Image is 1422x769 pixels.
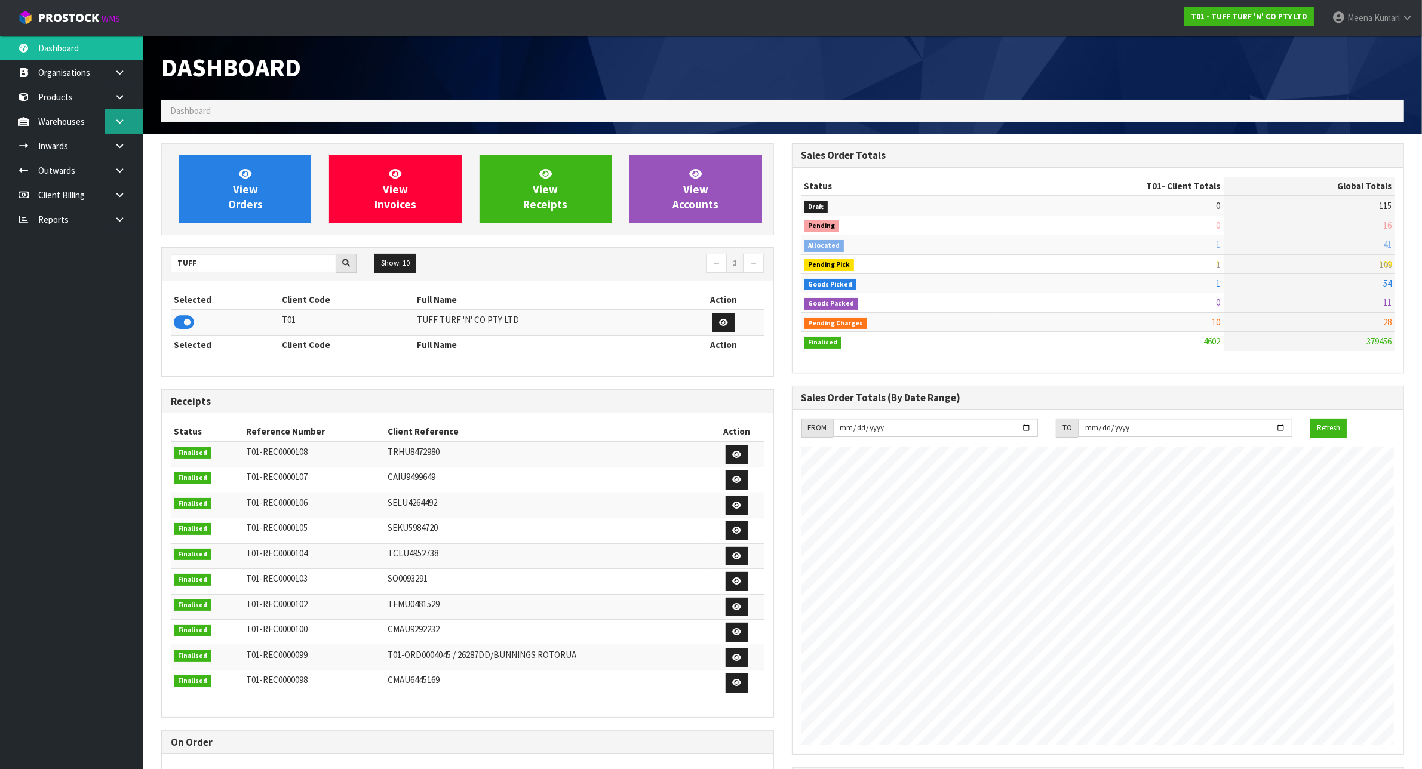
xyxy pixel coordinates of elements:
span: Pending [804,220,840,232]
strong: T01 - TUFF TURF 'N' CO PTY LTD [1191,11,1307,21]
span: Goods Packed [804,298,859,310]
span: SO0093291 [388,573,428,584]
span: T01-REC0000099 [246,649,308,660]
span: 16 [1383,220,1392,231]
span: Finalised [174,574,211,586]
span: T01-REC0000108 [246,446,308,457]
a: ViewInvoices [329,155,461,223]
span: Kumari [1374,12,1400,23]
a: → [743,254,764,273]
small: WMS [102,13,120,24]
span: 28 [1383,316,1392,328]
span: Allocated [804,240,844,252]
th: Reference Number [243,422,385,441]
span: View Receipts [523,167,567,211]
a: ViewOrders [179,155,311,223]
span: 0 [1217,200,1221,211]
nav: Page navigation [477,254,764,275]
span: 1 [1217,239,1221,250]
span: 379456 [1366,336,1392,347]
span: CMAU6445169 [388,674,440,685]
span: Finalised [174,472,211,484]
span: SELU4264492 [388,497,437,508]
a: ViewReceipts [480,155,612,223]
span: TCLU4952738 [388,547,438,559]
span: Finalised [174,523,211,535]
span: T01-REC0000106 [246,497,308,508]
span: Finalised [804,337,842,349]
span: Finalised [174,498,211,510]
span: ProStock [38,10,99,26]
span: Finalised [174,599,211,611]
span: T01-REC0000102 [246,598,308,610]
th: Client Code [279,336,414,355]
span: T01-REC0000098 [246,674,308,685]
h3: Sales Order Totals [801,150,1395,161]
span: T01-REC0000104 [246,547,308,559]
a: ← [706,254,727,273]
span: TRHU8472980 [388,446,440,457]
span: View Accounts [672,167,718,211]
a: T01 - TUFF TURF 'N' CO PTY LTD [1184,7,1314,26]
span: 1 [1217,278,1221,289]
th: Client Code [279,290,414,309]
span: Pending Charges [804,318,868,330]
th: Full Name [414,290,683,309]
span: Finalised [174,447,211,459]
th: Global Totals [1224,177,1395,196]
span: Pending Pick [804,259,855,271]
span: T01-ORD0004045 / 26287DD/BUNNINGS ROTORUA [388,649,576,660]
span: Finalised [174,625,211,636]
span: T01-REC0000100 [246,623,308,635]
th: Full Name [414,336,683,355]
div: TO [1056,419,1078,438]
span: Finalised [174,549,211,561]
span: T01-REC0000107 [246,471,308,482]
span: Draft [804,201,828,213]
th: Selected [171,336,279,355]
span: 1 [1217,259,1221,270]
span: 10 [1212,316,1221,328]
span: View Orders [228,167,263,211]
th: Action [683,290,764,309]
span: T01 [1147,180,1162,192]
span: 0 [1217,297,1221,308]
span: Finalised [174,675,211,687]
h3: Sales Order Totals (By Date Range) [801,392,1395,404]
span: Dashboard [161,51,301,84]
span: 41 [1383,239,1392,250]
h3: On Order [171,737,764,748]
span: 109 [1379,259,1392,270]
span: View Invoices [374,167,416,211]
th: Selected [171,290,279,309]
th: Status [171,422,243,441]
th: Status [801,177,997,196]
input: Search clients [171,254,336,272]
span: 4602 [1204,336,1221,347]
span: SEKU5984720 [388,522,438,533]
span: T01-REC0000105 [246,522,308,533]
td: TUFF TURF 'N' CO PTY LTD [414,310,683,336]
th: - Client Totals [997,177,1224,196]
button: Refresh [1310,419,1347,438]
span: Goods Picked [804,279,857,291]
div: FROM [801,419,833,438]
span: 0 [1217,220,1221,231]
a: 1 [726,254,744,273]
img: cube-alt.png [18,10,33,25]
span: CAIU9499649 [388,471,435,482]
span: TEMU0481529 [388,598,440,610]
span: Finalised [174,650,211,662]
span: 11 [1383,297,1392,308]
span: Meena [1347,12,1372,23]
span: CMAU9292232 [388,623,440,635]
th: Client Reference [385,422,710,441]
span: T01-REC0000103 [246,573,308,584]
td: T01 [279,310,414,336]
span: 54 [1383,278,1392,289]
button: Show: 10 [374,254,416,273]
th: Action [710,422,764,441]
h3: Receipts [171,396,764,407]
th: Action [683,336,764,355]
span: Dashboard [170,105,211,116]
